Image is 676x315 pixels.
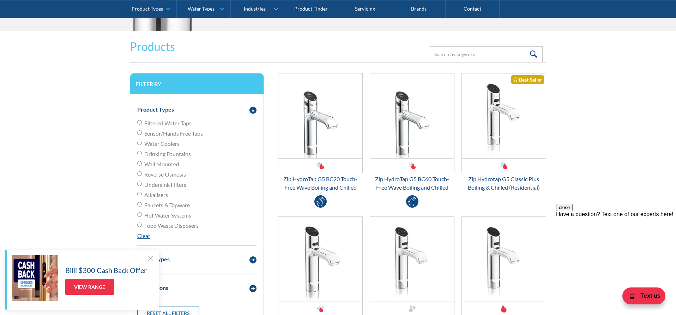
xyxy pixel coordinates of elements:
[137,232,150,239] a: Clear
[430,46,543,62] input: Search by keyword
[137,202,142,207] input: Faucets & Tapware
[244,6,266,12] div: Industries
[137,192,142,196] input: Alkalisers
[144,150,191,158] span: Drinking Fountains
[137,141,142,145] input: Water Coolers
[132,6,163,12] div: Product Types
[65,265,147,275] h5: Billi $300 Cash Back Offer
[137,182,142,186] input: Undersink Filters
[278,73,363,192] a: Zip HydroTap G5 BC20 Touch-Free Wave Boiling and ChilledZip HydroTap G5 BC20 Touch-Free Wave Boil...
[278,73,362,158] img: Zip HydroTap G5 BC20 Touch-Free Wave Boiling and Chilled
[370,73,454,158] img: Zip HydroTap G5 BC60 Touch-Free Wave Boiling and Chilled
[144,221,199,230] span: Food Waste Disposers
[137,212,142,217] input: Hot Water Systems
[278,217,362,302] img: Zip Hydrotap G5 Classic Plus Boiling, Chilled & Sparkling (Residential)
[370,175,454,192] div: Zip HydroTap G5 BC60 Touch-Free Wave Boiling and Chilled
[278,175,363,192] div: Zip HydroTap G5 BC20 Touch-Free Wave Boiling and Chilled
[462,73,546,158] img: Zip Hydrotap G5 Classic Plus Boiling & Chilled (Residential)
[137,171,142,176] input: Reverse Osmosis
[137,151,142,155] input: Drinking Fountains
[144,201,190,209] span: Faucets & Tapware
[137,161,142,166] input: Wall Mounted
[556,204,676,289] iframe: podium webchat widget prompt
[144,180,186,189] span: Undersink Filters
[144,119,192,127] span: Filtered Water Taps
[137,222,142,227] input: Food Waste Disposers
[144,160,179,168] span: Wall Mounted
[370,73,454,192] a: Zip HydroTap G5 BC60 Touch-Free Wave Boiling and ChilledZip HydroTap G5 BC60 Touch-Free Wave Boil...
[137,130,142,135] input: Sensor/Hands Free Taps
[144,139,180,148] span: Water Coolers
[137,105,174,114] div: Product Types
[144,211,191,220] span: Hot Water Systems
[144,191,168,199] span: Alkalisers
[461,73,546,192] a: Zip Hydrotap G5 Classic Plus Boiling & Chilled (Residential)Best SellerZip Hydrotap G5 Classic Pl...
[370,217,454,302] img: Zip Hydrotap G5 Classic Plus Chilled & Sparkling (Residential)
[605,280,676,315] iframe: podium webchat widget bubble
[461,175,546,192] div: Zip Hydrotap G5 Classic Plus Boiling & Chilled (Residential)
[511,75,544,84] div: Best Seller
[135,81,258,87] h3: Filter by
[137,120,142,125] input: Filtered Water Taps
[144,129,203,138] span: Sensor/Hands Free Taps
[188,6,215,12] div: Water Types
[65,279,114,295] a: View Range
[12,255,58,301] img: Billi $300 Cash Back Offer
[462,217,546,302] img: Zip HydroTap G5 B100 Boiling Only
[144,170,186,179] span: Reverse Osmosis
[130,38,175,55] h2: Products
